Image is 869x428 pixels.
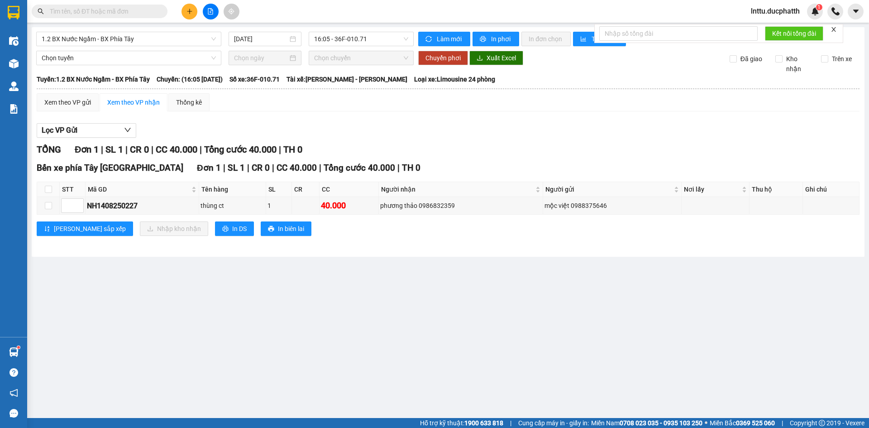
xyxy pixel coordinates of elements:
button: Chuyển phơi [418,51,468,65]
span: copyright [819,420,825,426]
b: Tuyến: 1.2 BX Nước Ngầm - BX Phía Tây [37,76,150,83]
span: | [319,163,321,173]
span: Xuất Excel [487,53,516,63]
span: Nơi lấy [684,184,740,194]
img: icon-new-feature [811,7,819,15]
span: CC 40.000 [156,144,197,155]
div: mộc việt 0988375646 [544,201,680,211]
span: printer [268,226,274,233]
span: | [247,163,249,173]
th: Thu hộ [750,182,803,197]
span: Chọn tuyến [42,51,216,65]
span: Số xe: 36F-010.71 [229,74,280,84]
span: plus [186,8,193,14]
span: TỔNG [37,144,61,155]
span: printer [480,36,487,43]
span: CC 40.000 [277,163,317,173]
div: 1 [267,201,290,211]
span: Kho nhận [783,54,814,74]
span: | [782,418,783,428]
span: Bến xe phía Tây [GEOGRAPHIC_DATA] [37,163,183,173]
span: CR 0 [130,144,149,155]
span: SL 1 [105,144,123,155]
input: 14/08/2025 [234,34,288,44]
button: printerIn DS [215,221,254,236]
div: 40.000 [321,199,377,212]
span: search [38,8,44,14]
td: NH1408250227 [86,197,199,215]
input: Tìm tên, số ĐT hoặc mã đơn [50,6,157,16]
button: printerIn phơi [473,32,519,46]
span: In DS [232,224,247,234]
span: lnttu.ducphatth [744,5,807,17]
span: file-add [207,8,214,14]
span: | [223,163,225,173]
span: 16:05 - 36F-010.71 [314,32,408,46]
img: warehouse-icon [9,59,19,68]
span: CR 0 [252,163,270,173]
input: Nhập số tổng đài [599,26,758,41]
span: Mã GD [88,184,190,194]
span: | [272,163,274,173]
span: Miền Bắc [710,418,775,428]
span: Chọn chuyến [314,51,408,65]
span: | [397,163,400,173]
span: Chuyến: (16:05 [DATE]) [157,74,223,84]
span: sync [425,36,433,43]
img: warehouse-icon [9,347,19,357]
span: Hỗ trợ kỹ thuật: [420,418,503,428]
span: Đơn 1 [197,163,221,173]
span: download [477,55,483,62]
span: ⚪️ [705,421,707,425]
button: sort-ascending[PERSON_NAME] sắp xếp [37,221,133,236]
span: | [101,144,103,155]
span: 1.2 BX Nước Ngầm - BX Phía Tây [42,32,216,46]
img: warehouse-icon [9,36,19,46]
span: | [279,144,281,155]
span: Miền Nam [591,418,702,428]
th: SL [266,182,292,197]
strong: 0708 023 035 - 0935 103 250 [620,419,702,427]
button: syncLàm mới [418,32,470,46]
span: In phơi [491,34,512,44]
span: Lọc VP Gửi [42,125,77,136]
button: plus [181,4,197,19]
div: phương thảo 0986832359 [380,201,541,211]
span: TH 0 [402,163,420,173]
span: sort-ascending [44,226,50,233]
th: CR [292,182,320,197]
span: caret-down [852,7,860,15]
span: | [125,144,128,155]
img: warehouse-icon [9,82,19,91]
div: Thống kê [176,97,202,107]
input: Chọn ngày [234,53,288,63]
strong: 0369 525 060 [736,419,775,427]
span: Kết nối tổng đài [772,29,816,38]
span: Loại xe: Limousine 24 phòng [414,74,495,84]
span: | [200,144,202,155]
th: CC [320,182,379,197]
th: STT [60,182,86,197]
span: question-circle [10,368,18,377]
span: Tổng cước 40.000 [204,144,277,155]
div: NH1408250227 [87,200,197,212]
span: notification [10,389,18,397]
span: TH 0 [283,144,302,155]
span: SL 1 [228,163,245,173]
div: Xem theo VP nhận [107,97,160,107]
div: thùng ct [201,201,264,211]
span: Tổng cước 40.000 [324,163,395,173]
span: down [124,126,131,134]
button: bar-chartThống kê [573,32,626,46]
button: printerIn biên lai [261,221,311,236]
img: solution-icon [9,104,19,114]
span: Đơn 1 [75,144,99,155]
span: Đã giao [737,54,766,64]
button: In đơn chọn [521,32,571,46]
span: bar-chart [580,36,588,43]
span: Làm mới [437,34,463,44]
span: Trên xe [828,54,855,64]
span: close [831,26,837,33]
span: printer [222,226,229,233]
sup: 1 [816,4,822,10]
